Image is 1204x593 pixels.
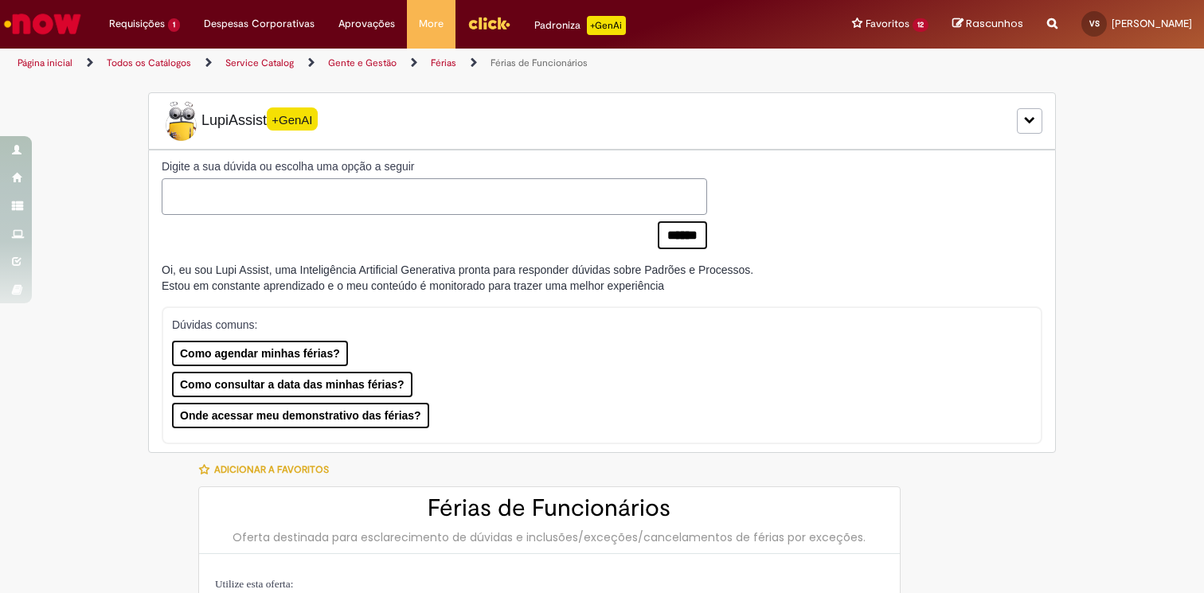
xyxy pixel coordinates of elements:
button: Adicionar a Favoritos [198,453,338,486]
span: 1 [168,18,180,32]
span: Requisições [109,16,165,32]
h2: Férias de Funcionários [215,495,884,521]
div: LupiLupiAssist+GenAI [148,92,1056,150]
a: Férias [431,57,456,69]
a: Service Catalog [225,57,294,69]
span: Utilize esta oferta: [215,578,293,590]
img: ServiceNow [2,8,84,40]
a: Rascunhos [952,17,1023,32]
p: Dúvidas comuns: [172,317,1017,333]
span: More [419,16,444,32]
a: Página inicial [18,57,72,69]
button: Como consultar a data das minhas férias? [172,372,412,397]
a: Férias de Funcionários [491,57,588,69]
img: Lupi [162,101,201,141]
a: Gente e Gestão [328,57,397,69]
div: Oi, eu sou Lupi Assist, uma Inteligência Artificial Generativa pronta para responder dúvidas sobr... [162,262,753,294]
div: Oferta destinada para esclarecimento de dúvidas e inclusões/exceções/cancelamentos de férias por ... [215,529,884,545]
button: Onde acessar meu demonstrativo das férias? [172,403,429,428]
img: click_logo_yellow_360x200.png [467,11,510,35]
span: Adicionar a Favoritos [214,463,329,476]
span: 12 [913,18,928,32]
label: Digite a sua dúvida ou escolha uma opção a seguir [162,158,707,174]
span: +GenAI [267,107,318,131]
a: Todos os Catálogos [107,57,191,69]
div: Padroniza [534,16,626,35]
p: +GenAi [587,16,626,35]
span: VS [1089,18,1100,29]
span: Favoritos [866,16,909,32]
span: Aprovações [338,16,395,32]
span: Rascunhos [966,16,1023,31]
span: Despesas Corporativas [204,16,315,32]
span: LupiAssist [162,101,318,141]
ul: Trilhas de página [12,49,791,78]
span: [PERSON_NAME] [1112,17,1192,30]
button: Como agendar minhas férias? [172,341,348,366]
